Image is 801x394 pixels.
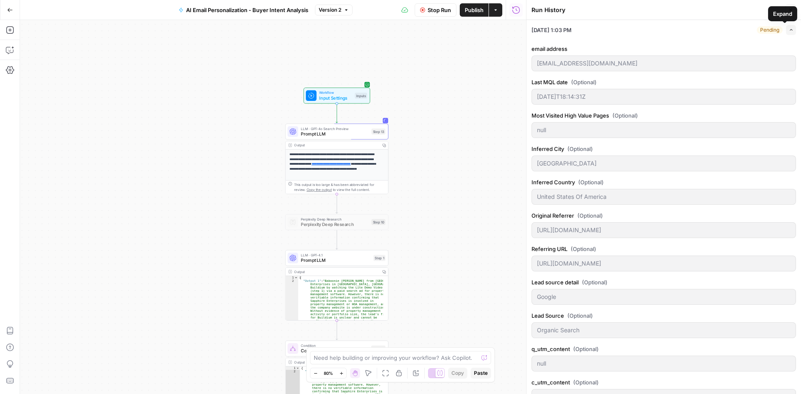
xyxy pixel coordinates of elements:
[285,214,388,230] div: Perplexity Deep ResearchPerplexity Deep ResearchStep 10
[301,130,369,137] span: Prompt LLM
[448,368,467,379] button: Copy
[285,279,298,326] div: 2
[294,359,378,365] div: Output
[371,346,385,351] div: Step 14
[531,26,572,34] span: [DATE] 1:03 PM
[301,126,369,131] span: LLM · GPT-4o Search Preview
[296,366,300,370] span: Toggle code folding, rows 1 through 16
[612,111,638,120] span: (Optional)
[371,219,385,225] div: Step 10
[531,145,796,153] label: Inferred City
[577,211,603,220] span: (Optional)
[301,343,368,348] span: Condition
[301,216,369,222] span: Perplexity Deep Research
[336,230,338,249] g: Edge from step_10 to step_1
[415,3,456,17] button: Stop Run
[531,345,796,353] label: q_utm_content
[371,128,385,134] div: Step 13
[571,245,596,253] span: (Optional)
[531,111,796,120] label: Most Visited High Value Pages
[336,103,338,123] g: Edge from start to step_13
[578,178,604,186] span: (Optional)
[294,269,378,274] div: Output
[285,366,300,370] div: 1
[582,278,607,286] span: (Optional)
[285,276,298,279] div: 1
[319,6,341,14] span: Version 2
[460,3,489,17] button: Publish
[531,278,796,286] label: Lead source detail
[451,369,464,377] span: Copy
[428,6,451,14] span: Stop Run
[474,369,488,377] span: Paste
[531,45,796,53] label: email address
[301,347,368,354] span: Condition
[294,276,298,279] span: Toggle code folding, rows 1 through 4
[531,178,796,186] label: Inferred Country
[319,95,352,101] span: Input Settings
[301,257,371,264] span: Prompt LLM
[567,145,593,153] span: (Optional)
[336,321,338,340] g: Edge from step_1 to step_14
[186,6,308,14] span: AI Email Personalization - Buyer Intent Analysis
[285,250,388,321] div: LLM · GPT-4.1Prompt LLMStep 1Output{ "Output 1":"Baboonie [PERSON_NAME] from [GEOGRAPHIC_DATA] En...
[465,6,484,14] span: Publish
[307,188,332,192] span: Copy the output
[285,88,388,103] div: WorkflowInput SettingsInputs
[531,378,796,386] label: c_utm_content
[567,311,593,320] span: (Optional)
[294,182,385,193] div: This output is too large & has been abbreviated for review. to view the full content.
[355,93,367,98] div: Inputs
[174,3,313,17] button: AI Email Personalization - Buyer Intent Analysis
[319,90,352,95] span: Workflow
[573,378,599,386] span: (Optional)
[471,368,491,379] button: Paste
[531,211,796,220] label: Original Referrer
[757,26,783,34] div: Pending
[531,311,796,320] label: Lead Source
[336,194,338,213] g: Edge from step_13 to step_10
[571,78,597,86] span: (Optional)
[531,245,796,253] label: Referring URL
[373,255,385,261] div: Step 1
[531,78,796,86] label: Last MQL date
[315,5,353,15] button: Version 2
[301,252,371,258] span: LLM · GPT-4.1
[573,345,599,353] span: (Optional)
[301,221,369,228] span: Perplexity Deep Research
[324,370,333,376] span: 80%
[294,143,378,148] div: Output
